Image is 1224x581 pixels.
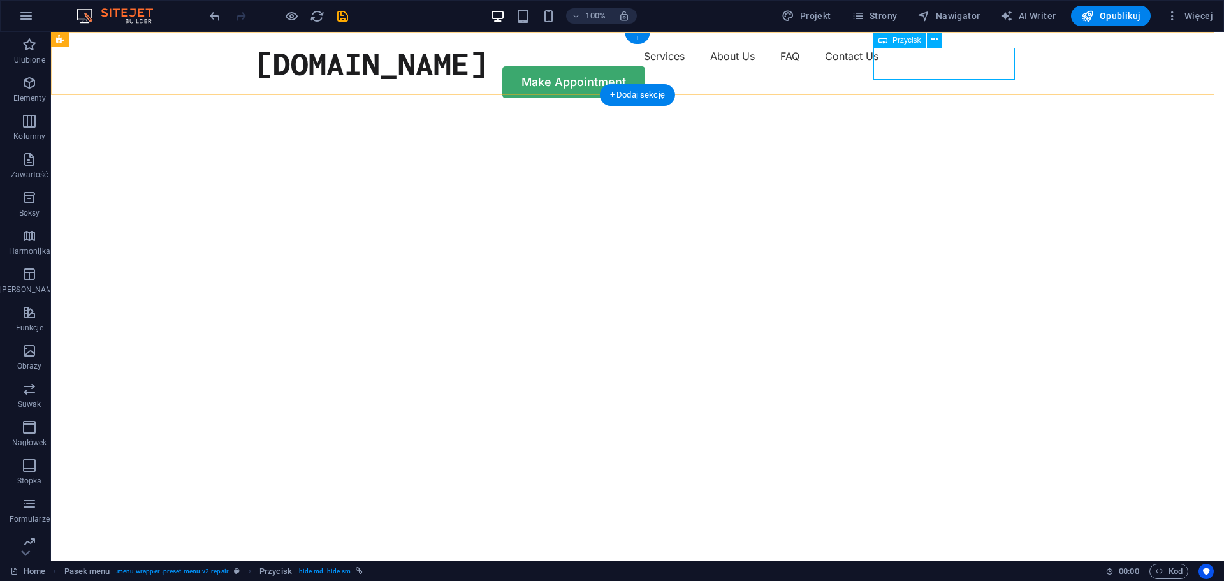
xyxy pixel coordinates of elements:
[297,564,351,579] span: . hide-md .hide-sm
[18,399,41,409] p: Suwak
[259,564,292,579] span: Kliknij, aby zaznaczyć. Kliknij dwukrotnie, aby edytować
[917,10,980,22] span: Nawigator
[1166,10,1213,22] span: Więcej
[207,8,222,24] button: undo
[625,33,650,44] div: +
[234,568,240,575] i: Ten element jest konfigurowalnym ustawieniem wstępnym
[11,170,48,180] p: Zawartość
[585,8,606,24] h6: 100%
[776,6,836,26] button: Projekt
[208,9,222,24] i: Cofnij: Zmień typ logo (Ctrl+Z)
[17,476,42,486] p: Stopka
[600,84,675,106] div: + Dodaj sekcję
[1155,564,1183,579] span: Kod
[284,8,299,24] button: Kliknij tutaj, aby wyjść z trybu podglądu i kontynuować edycję
[12,438,47,448] p: Nagłówek
[1081,10,1140,22] span: Opublikuj
[618,10,630,22] i: Po zmianie rozmiaru automatycznie dostosowuje poziom powiększenia do wybranego urządzenia.
[776,6,836,26] div: Projekt (Ctrl+Alt+Y)
[335,8,350,24] button: save
[1071,6,1151,26] button: Opublikuj
[14,55,45,65] p: Ulubione
[13,93,46,103] p: Elementy
[16,323,43,333] p: Funkcje
[912,6,985,26] button: Nawigator
[310,9,324,24] i: Przeładuj stronę
[13,131,45,142] p: Kolumny
[64,564,363,579] nav: breadcrumb
[852,10,898,22] span: Strony
[1128,566,1130,576] span: :
[892,36,921,44] span: Przycisk
[335,9,350,24] i: Zapisz (Ctrl+S)
[1198,564,1214,579] button: Usercentrics
[847,6,903,26] button: Strony
[1000,10,1056,22] span: AI Writer
[64,564,110,579] span: Kliknij, aby zaznaczyć. Kliknij dwukrotnie, aby edytować
[10,564,45,579] a: Kliknij, aby anulować zaznaczenie. Kliknij dwukrotnie, aby otworzyć Strony
[10,514,50,524] p: Formularze
[1161,6,1218,26] button: Więcej
[1105,564,1139,579] h6: Czas sesji
[9,246,50,256] p: Harmonijka
[995,6,1061,26] button: AI Writer
[1149,564,1188,579] button: Kod
[309,8,324,24] button: reload
[1119,564,1139,579] span: 00 00
[17,361,42,371] p: Obrazy
[566,8,611,24] button: 100%
[356,568,363,575] i: Ten element jest powiązany
[782,10,831,22] span: Projekt
[115,564,229,579] span: . menu-wrapper .preset-menu-v2-repair
[19,208,40,218] p: Boksy
[73,8,169,24] img: Editor Logo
